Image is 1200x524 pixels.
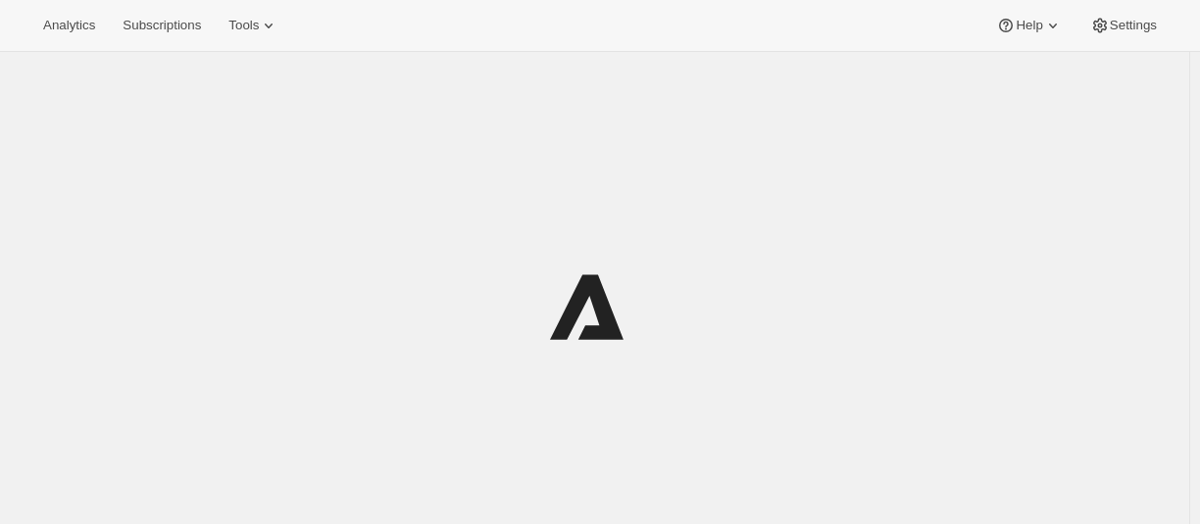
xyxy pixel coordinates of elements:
span: Help [1016,18,1042,33]
button: Analytics [31,12,107,39]
button: Subscriptions [111,12,213,39]
button: Help [984,12,1074,39]
span: Settings [1110,18,1157,33]
button: Settings [1078,12,1169,39]
span: Analytics [43,18,95,33]
span: Tools [228,18,259,33]
button: Tools [217,12,290,39]
span: Subscriptions [123,18,201,33]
